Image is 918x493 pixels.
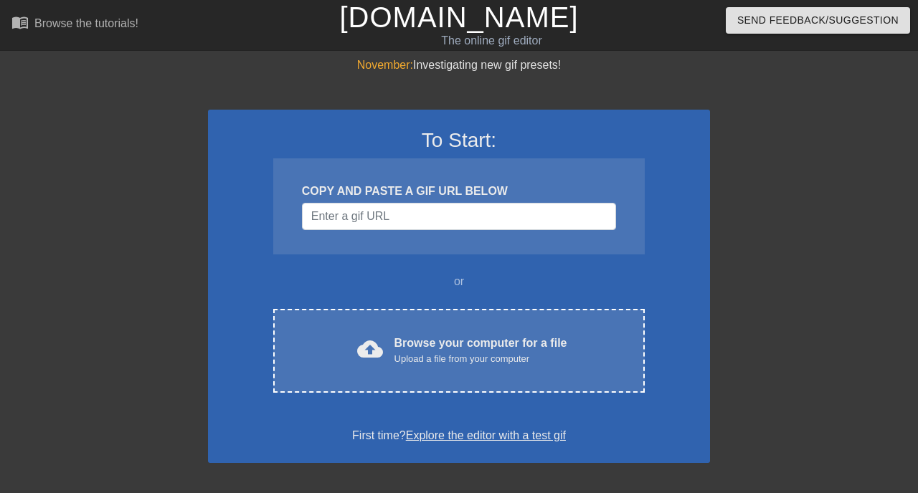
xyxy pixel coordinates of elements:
span: menu_book [11,14,29,31]
div: Browse the tutorials! [34,17,138,29]
div: The online gif editor [313,32,671,49]
div: Browse your computer for a file [394,335,567,366]
div: Investigating new gif presets! [208,57,710,74]
a: Browse the tutorials! [11,14,138,36]
div: Upload a file from your computer [394,352,567,366]
div: First time? [227,427,691,444]
a: Explore the editor with a test gif [406,429,566,441]
button: Send Feedback/Suggestion [726,7,910,34]
h3: To Start: [227,128,691,153]
div: COPY AND PASTE A GIF URL BELOW [302,183,616,200]
div: or [245,273,673,290]
a: [DOMAIN_NAME] [339,1,578,33]
input: Username [302,203,616,230]
span: November: [357,59,413,71]
span: Send Feedback/Suggestion [737,11,899,29]
span: cloud_upload [357,336,383,362]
